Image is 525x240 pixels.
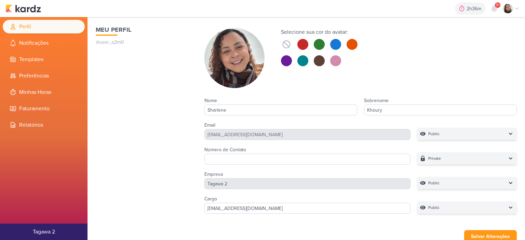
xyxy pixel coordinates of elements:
label: Número de Contato [204,147,246,153]
label: Email [204,122,215,128]
p: @user_q3m0 [96,39,191,46]
img: Sharlene Khoury [503,4,513,13]
label: Empresa [204,171,223,177]
button: Public [417,201,517,214]
label: Nome [204,98,217,103]
div: [EMAIL_ADDRESS][DOMAIN_NAME] [204,129,410,140]
img: kardz.app [5,4,41,13]
div: Selecione sua cor do avatar: [281,28,358,36]
button: Public [417,177,517,189]
span: 9+ [496,2,500,8]
li: Notificações [3,36,85,50]
p: Public [428,130,440,137]
div: 2h36m [467,5,483,12]
label: Cargo [204,196,217,202]
li: Preferências [3,69,85,83]
button: Private [417,152,517,165]
img: Sharlene Khoury [204,28,265,88]
h1: Meu Perfil [96,25,191,34]
li: Minhas Horas [3,85,85,99]
label: Sobrenome [364,98,389,103]
li: Faturamento [3,102,85,115]
li: Perfil [3,20,85,33]
p: Public [428,180,440,186]
p: Private [428,155,441,162]
button: Public [417,128,517,140]
li: Relatórios [3,118,85,132]
li: Templates [3,53,85,66]
p: Public [428,204,440,211]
